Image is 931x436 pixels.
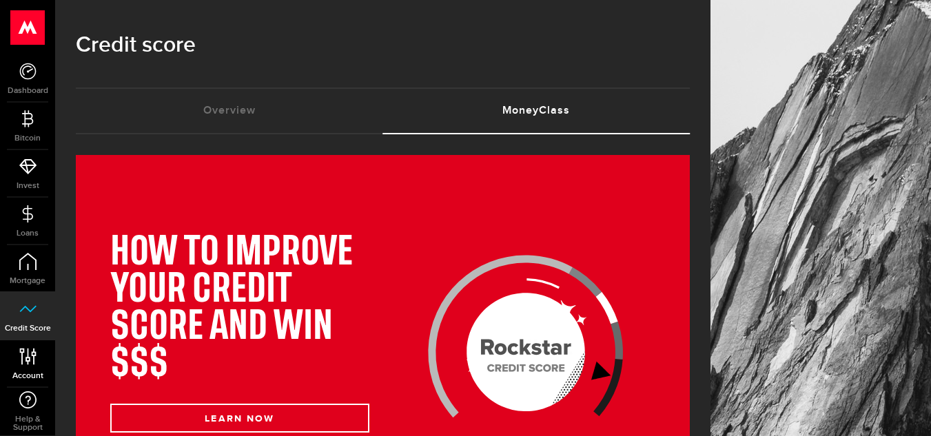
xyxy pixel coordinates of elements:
h1: HOW TO IMPROVE YOUR CREDIT SCORE AND WIN $$$ [110,234,369,383]
a: Overview [76,89,383,133]
button: LEARN NOW [110,404,369,433]
button: Open LiveChat chat widget [11,6,52,47]
a: MoneyClass [383,89,690,133]
h1: Credit score [76,28,690,63]
ul: Tabs Navigation [76,87,690,134]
